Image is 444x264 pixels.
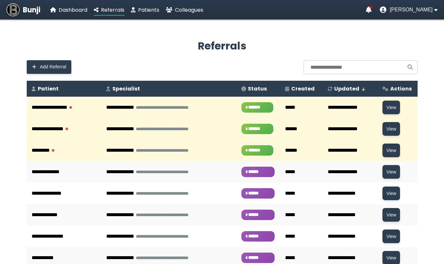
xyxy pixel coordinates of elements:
span: Bunji [23,5,40,15]
button: View [382,101,400,114]
span: Colleagues [175,6,203,14]
a: Patients [131,6,159,14]
span: Add Referral [40,64,66,70]
th: Patient [27,81,102,97]
span: Dashboard [59,6,87,14]
button: View [382,229,400,243]
button: View [382,208,400,222]
button: User menu [380,7,437,13]
th: Created [280,81,323,97]
span: Patients [138,6,159,14]
button: Add Referral [27,60,72,74]
a: Notifications [366,7,372,13]
button: View [382,144,400,157]
th: Updated [323,81,378,97]
button: View [382,122,400,136]
a: Bunji [7,3,40,16]
span: [PERSON_NAME] [390,7,433,13]
img: Bunji Dental Referral Management [7,3,20,16]
a: Colleagues [166,6,203,14]
button: View [382,165,400,179]
a: Referrals [94,6,124,14]
span: Referrals [101,6,124,14]
h2: Referrals [27,38,418,54]
a: Dashboard [50,6,87,14]
th: Specialist [101,81,236,97]
th: Actions [378,81,417,97]
th: Status [236,81,280,97]
button: View [382,187,400,200]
